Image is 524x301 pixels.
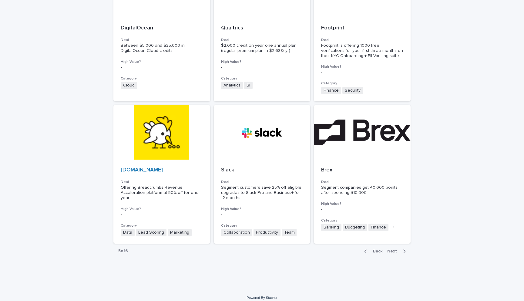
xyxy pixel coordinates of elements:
h3: High Value? [121,207,203,211]
h3: Deal [321,180,403,184]
h3: High Value? [221,207,303,211]
a: SlackDealSegment customers save 25% off eligible upgrades to Slack Pro and Business+ for 12 month... [214,105,311,243]
p: - [121,212,203,217]
span: Marketing [168,229,192,236]
h3: Deal [321,38,403,42]
a: Powered By Stacker [247,296,277,299]
h3: Category [121,223,203,228]
span: Security [342,87,363,94]
span: Lead Scoring [136,229,166,236]
span: Team [282,229,297,236]
p: - [221,212,303,217]
h3: High Value? [221,59,303,64]
span: Finance [321,87,341,94]
h3: Category [221,76,303,81]
h3: Deal [221,38,303,42]
p: Brex [321,167,403,174]
h3: Deal [121,180,203,184]
span: Cloud [121,82,137,89]
p: Qualtrics [221,25,303,32]
p: 5 of 6 [113,244,133,259]
h3: High Value? [321,64,403,69]
h3: Category [321,218,403,223]
h3: Category [321,81,403,86]
span: Next [387,249,401,253]
span: $2,000 credit on year one annual plan (regular premium plan in $2,688/ yr) [221,43,298,53]
button: Next [385,249,411,254]
a: [DOMAIN_NAME] [121,167,163,173]
button: Back [359,249,385,254]
p: DigitalOcean [121,25,203,32]
span: Between $5,000 and $25,000 in DigitalOcean Cloud credits [121,43,186,53]
span: Collaboration [221,229,252,236]
span: Budgeting [343,224,367,231]
span: Offering Breadcrumbs Revenue Acceleration platform at 50% off for one year [121,185,200,200]
h3: High Value? [121,59,203,64]
span: Analytics [221,82,243,89]
p: - [121,65,203,70]
span: Banking [321,224,341,231]
span: + 1 [391,225,394,229]
span: BI [244,82,253,89]
span: Footprint is offering 1000 free verifications for your first three months on their KYC Onboarding... [321,43,404,58]
h3: Category [121,76,203,81]
p: - [321,207,403,212]
span: Productivity [254,229,280,236]
p: - [321,70,403,75]
p: Slack [221,167,303,174]
p: - [221,65,303,70]
h3: Deal [121,38,203,42]
span: Segment companies get 40,000 points after spending $10,000. [321,185,399,195]
h3: Category [221,223,303,228]
h3: Deal [221,180,303,184]
span: Back [369,249,382,253]
p: Footprint [321,25,403,32]
h3: High Value? [321,201,403,206]
a: [DOMAIN_NAME]DealOffering Breadcrumbs Revenue Acceleration platform at 50% off for one yearHigh V... [113,105,210,243]
span: Data [121,229,135,236]
a: BrexDealSegment companies get 40,000 points after spending $10,000.High Value?-CategoryBankingBud... [314,105,411,243]
span: Segment customers save 25% off eligible upgrades to Slack Pro and Business+ for 12 months [221,185,303,200]
span: Finance [368,224,388,231]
